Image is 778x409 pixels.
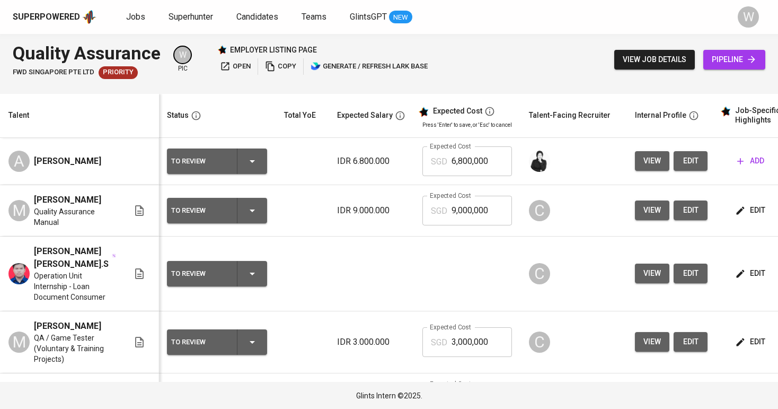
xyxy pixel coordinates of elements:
img: medwi@glints.com [529,151,550,172]
button: open [217,58,253,75]
a: Teams [302,11,329,24]
button: edit [733,201,770,220]
button: add [733,151,768,171]
div: Quality Assurance [13,40,161,66]
button: edit [674,264,708,283]
img: app logo [82,9,96,25]
a: Superhunter [169,11,215,24]
img: glints_star.svg [720,106,731,117]
div: pic [173,46,192,73]
div: Talent-Facing Recruiter [529,109,611,122]
span: edit [737,335,765,349]
span: view job details [623,53,686,66]
div: W [738,6,759,28]
button: lark generate / refresh lark base [308,58,430,75]
div: Talent [8,109,29,122]
a: GlintsGPT NEW [350,11,412,24]
button: view [635,264,669,283]
span: view [643,335,661,349]
button: To Review [167,329,267,355]
button: copy [262,58,299,75]
p: SGD [431,155,447,168]
div: Superpowered [13,11,80,23]
img: Dedy Hartono Pranata.S [8,263,30,284]
div: Expected Salary [337,109,393,122]
span: pipeline [712,53,757,66]
div: Status [167,109,189,122]
span: generate / refresh lark base [311,60,428,73]
p: SGD [431,336,447,349]
a: Jobs [126,11,147,24]
button: edit [674,332,708,352]
span: [PERSON_NAME] [34,320,101,333]
span: edit [682,335,699,349]
span: Quality Assurance Manual [34,206,116,228]
span: edit [682,204,699,217]
div: To Review [171,154,228,168]
span: view [643,154,661,168]
button: view [635,201,669,220]
div: A [8,151,30,172]
span: [PERSON_NAME] [34,155,101,168]
div: M [8,332,30,353]
span: Priority [99,67,138,77]
button: view [635,332,669,352]
div: C [529,332,550,353]
img: Glints Star [217,45,227,55]
p: Press 'Enter' to save, or 'Esc' to cancel [422,121,512,129]
div: M [8,200,30,221]
span: [PERSON_NAME] [PERSON_NAME].S [34,245,111,271]
span: view [643,267,661,280]
div: To Review [171,335,228,349]
span: edit [737,204,765,217]
span: Teams [302,12,326,22]
span: Superhunter [169,12,213,22]
span: Operation Unit Internship - Loan Document Consumer [34,271,116,302]
div: C [529,200,550,221]
p: SGD [431,205,447,217]
span: FWD Singapore Pte Ltd [13,67,94,77]
button: view [635,151,669,171]
p: IDR 6.800.000 [337,155,405,168]
a: Superpoweredapp logo [13,9,96,25]
span: QA / Game Tester (Voluntary & Training Projects) [34,333,116,364]
span: view [643,204,661,217]
button: edit [674,201,708,220]
div: W [173,46,192,64]
p: IDR 3.000.000 [337,336,405,349]
div: New Job received from Demand Team [99,66,138,79]
span: edit [682,154,699,168]
span: [PERSON_NAME] [34,194,101,206]
button: edit [674,151,708,171]
a: Candidates [236,11,280,24]
div: To Review [171,267,228,281]
button: To Review [167,198,267,223]
div: Expected Cost [433,107,482,116]
span: edit [737,267,765,280]
button: edit [733,332,770,352]
div: Internal Profile [635,109,686,122]
p: employer listing page [230,45,317,55]
span: Jobs [126,12,145,22]
div: C [529,263,550,284]
p: IDR 9.000.000 [337,204,405,217]
button: To Review [167,261,267,286]
a: pipeline [703,50,765,69]
span: GlintsGPT [350,12,387,22]
span: Candidates [236,12,278,22]
span: copy [265,60,296,73]
span: NEW [389,12,412,23]
span: edit [682,267,699,280]
span: open [220,60,251,73]
button: To Review [167,149,267,174]
button: edit [733,264,770,283]
div: To Review [171,204,228,217]
span: add [737,154,764,168]
img: lark [311,61,321,72]
button: view job details [614,50,695,69]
